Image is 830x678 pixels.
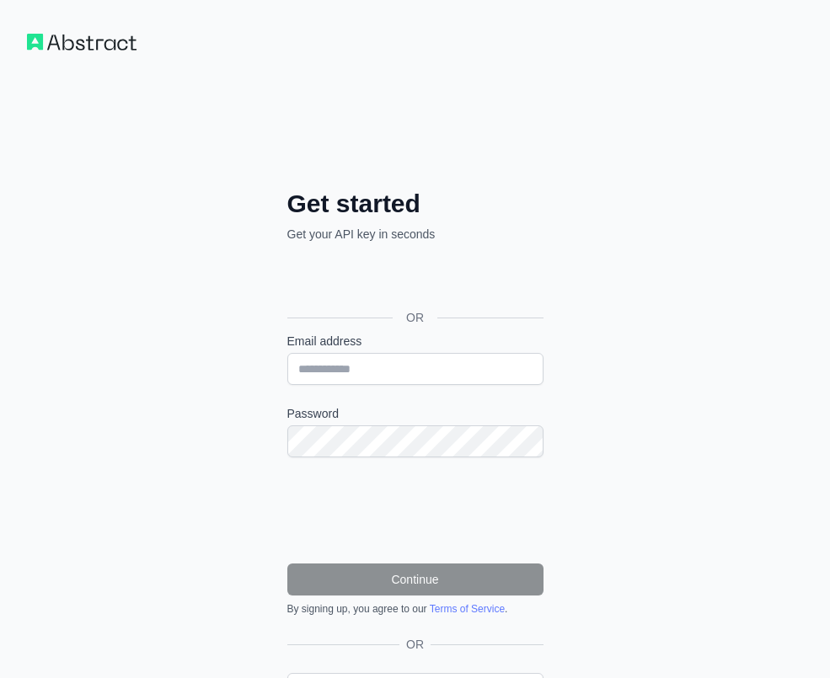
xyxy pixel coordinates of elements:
[287,563,544,595] button: Continue
[287,333,544,350] label: Email address
[287,405,544,422] label: Password
[27,34,137,51] img: Workflow
[287,226,544,243] p: Get your API key in seconds
[287,602,544,616] div: By signing up, you agree to our .
[430,603,505,615] a: Terms of Service
[287,189,544,219] h2: Get started
[399,636,431,653] span: OR
[287,478,544,543] iframe: reCAPTCHA
[279,261,549,298] iframe: Sign in with Google Button
[393,309,437,326] span: OR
